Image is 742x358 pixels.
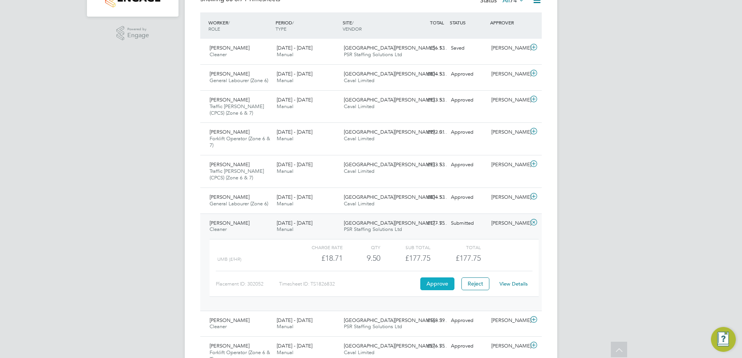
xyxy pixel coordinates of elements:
[448,340,488,353] div: Approved
[277,51,293,58] span: Manual
[430,19,444,26] span: TOTAL
[228,19,230,26] span: /
[448,42,488,55] div: Saved
[217,256,241,262] span: UMB (£/HR)
[277,317,312,324] span: [DATE] - [DATE]
[407,94,448,107] div: £933.53
[210,96,250,103] span: [PERSON_NAME]
[344,71,447,77] span: [GEOGRAPHIC_DATA][PERSON_NAME] - S…
[210,103,264,116] span: Traffic [PERSON_NAME] (CPCS) (Zone 6 & 7)
[420,277,454,290] button: Approve
[210,129,250,135] span: [PERSON_NAME]
[488,126,529,139] div: [PERSON_NAME]
[276,26,286,32] span: TYPE
[344,200,374,207] span: Caval Limited
[216,278,279,290] div: Placement ID: 302052
[407,217,448,230] div: £177.75
[210,194,250,200] span: [PERSON_NAME]
[344,317,447,324] span: [GEOGRAPHIC_DATA][PERSON_NAME] - S…
[344,96,447,103] span: [GEOGRAPHIC_DATA][PERSON_NAME] - S…
[210,71,250,77] span: [PERSON_NAME]
[456,253,481,263] span: £177.75
[210,317,250,324] span: [PERSON_NAME]
[343,252,380,265] div: 9.50
[488,340,529,353] div: [PERSON_NAME]
[448,94,488,107] div: Approved
[277,194,312,200] span: [DATE] - [DATE]
[277,161,312,168] span: [DATE] - [DATE]
[210,77,268,84] span: General Labourer (Zone 6)
[277,226,293,232] span: Manual
[210,168,264,181] span: Traffic [PERSON_NAME] (CPCS) (Zone 6 & 7)
[488,15,529,29] div: APPROVER
[210,220,250,226] span: [PERSON_NAME]
[344,77,374,84] span: Caval Limited
[277,349,293,356] span: Manual
[499,281,528,287] a: View Details
[277,135,293,142] span: Manual
[210,200,268,207] span: General Labourer (Zone 6)
[488,42,529,55] div: [PERSON_NAME]
[407,68,448,81] div: £804.53
[344,343,447,349] span: [GEOGRAPHIC_DATA][PERSON_NAME] - S…
[448,158,488,171] div: Approved
[344,226,402,232] span: PSR Staffing Solutions Ltd
[277,96,312,103] span: [DATE] - [DATE]
[448,191,488,204] div: Approved
[292,19,294,26] span: /
[448,217,488,230] div: Submitted
[210,343,250,349] span: [PERSON_NAME]
[488,158,529,171] div: [PERSON_NAME]
[461,277,489,290] button: Reject
[344,51,402,58] span: PSR Staffing Solutions Ltd
[277,323,293,330] span: Manual
[293,252,343,265] div: £18.71
[344,168,374,174] span: Caval Limited
[407,340,448,353] div: £576.75
[407,42,448,55] div: £56.13
[448,126,488,139] div: Approved
[277,220,312,226] span: [DATE] - [DATE]
[448,15,488,29] div: STATUS
[352,19,354,26] span: /
[488,314,529,327] div: [PERSON_NAME]
[344,323,402,330] span: PSR Staffing Solutions Ltd
[344,194,447,200] span: [GEOGRAPHIC_DATA][PERSON_NAME] - S…
[380,252,430,265] div: £177.75
[407,314,448,327] div: £168.39
[344,349,374,356] span: Caval Limited
[380,243,430,252] div: Sub Total
[488,94,529,107] div: [PERSON_NAME]
[127,32,149,39] span: Engage
[210,51,227,58] span: Cleaner
[344,220,447,226] span: [GEOGRAPHIC_DATA][PERSON_NAME] - S…
[116,26,149,41] a: Powered byEngage
[448,68,488,81] div: Approved
[210,323,227,330] span: Cleaner
[711,327,736,352] button: Engage Resource Center
[341,15,408,36] div: SITE
[448,314,488,327] div: Approved
[210,135,270,148] span: Forklift Operator (Zone 6 & 7)
[343,26,362,32] span: VENDOR
[277,200,293,207] span: Manual
[208,26,220,32] span: ROLE
[430,243,480,252] div: Total
[277,71,312,77] span: [DATE] - [DATE]
[488,217,529,230] div: [PERSON_NAME]
[344,161,447,168] span: [GEOGRAPHIC_DATA][PERSON_NAME] - S…
[277,343,312,349] span: [DATE] - [DATE]
[127,26,149,33] span: Powered by
[279,278,418,290] div: Timesheet ID: TS1826832
[206,15,274,36] div: WORKER
[277,129,312,135] span: [DATE] - [DATE]
[293,243,343,252] div: Charge rate
[344,45,447,51] span: [GEOGRAPHIC_DATA][PERSON_NAME] - S…
[277,45,312,51] span: [DATE] - [DATE]
[210,161,250,168] span: [PERSON_NAME]
[407,126,448,139] div: £992.01
[277,168,293,174] span: Manual
[210,226,227,232] span: Cleaner
[407,191,448,204] div: £804.53
[343,243,380,252] div: QTY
